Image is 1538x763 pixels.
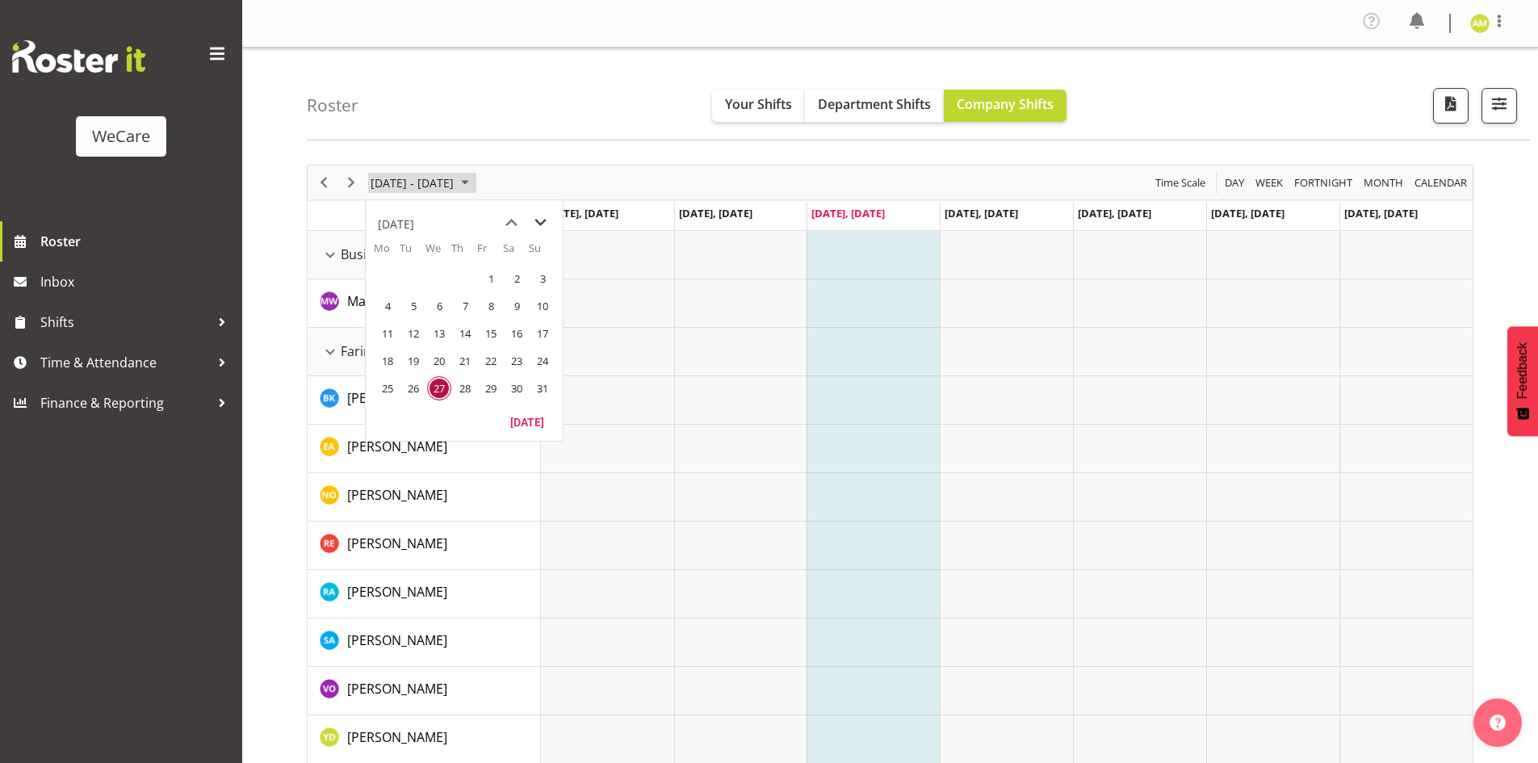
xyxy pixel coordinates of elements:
span: Department Shifts [818,95,931,113]
span: Monday, August 11, 2025 [375,321,400,346]
span: Company Shifts [957,95,1054,113]
button: Month [1412,173,1470,193]
button: Today [500,410,555,433]
span: Time & Attendance [40,350,210,375]
button: Timeline Day [1222,173,1247,193]
th: Fr [477,241,503,265]
span: [PERSON_NAME] [347,680,447,698]
button: previous month [497,208,526,237]
span: [PERSON_NAME] [347,389,447,407]
span: Thursday, August 28, 2025 [453,376,477,400]
div: WeCare [92,124,150,149]
span: Sunday, August 31, 2025 [530,376,555,400]
span: Monday, August 4, 2025 [375,294,400,318]
span: Wednesday, August 13, 2025 [427,321,451,346]
span: [DATE], [DATE] [945,206,1018,220]
span: [DATE], [DATE] [1078,206,1151,220]
button: Feedback - Show survey [1507,326,1538,436]
td: Rachna Anderson resource [308,570,541,618]
td: Sarah Abbott resource [308,618,541,667]
td: Brian Ko resource [308,376,541,425]
span: [PERSON_NAME] [347,728,447,746]
span: [DATE] - [DATE] [369,173,455,193]
button: August 25 - 31, 2025 [368,173,476,193]
span: Thursday, August 14, 2025 [453,321,477,346]
a: [PERSON_NAME] [347,679,447,698]
button: Timeline Week [1253,173,1286,193]
td: Natasha Ottley resource [308,473,541,522]
button: Department Shifts [805,90,944,122]
span: Sunday, August 10, 2025 [530,294,555,318]
span: Friday, August 15, 2025 [479,321,503,346]
span: Wednesday, August 20, 2025 [427,349,451,373]
span: Finance & Reporting [40,391,210,415]
span: [PERSON_NAME] [347,631,447,649]
a: [PERSON_NAME] [347,388,447,408]
span: Tuesday, August 19, 2025 [401,349,425,373]
span: Management We Care [347,292,482,310]
button: Timeline Month [1361,173,1406,193]
span: Feedback [1515,342,1530,399]
span: Fortnight [1293,173,1354,193]
span: Saturday, August 9, 2025 [505,294,529,318]
span: [PERSON_NAME] [347,583,447,601]
a: [PERSON_NAME] [347,582,447,602]
span: Time Scale [1154,173,1207,193]
span: calendar [1413,173,1469,193]
span: Friday, August 8, 2025 [479,294,503,318]
button: Next [341,173,362,193]
th: Th [451,241,477,265]
span: Day [1223,173,1246,193]
span: Sunday, August 17, 2025 [530,321,555,346]
td: Faringdon resource [308,328,541,376]
span: [PERSON_NAME] [347,486,447,504]
a: [PERSON_NAME] [347,485,447,505]
th: Su [529,241,555,265]
img: help-xxl-2.png [1490,715,1506,731]
span: Tuesday, August 5, 2025 [401,294,425,318]
span: Shifts [40,310,210,334]
span: Wednesday, August 6, 2025 [427,294,451,318]
span: Saturday, August 30, 2025 [505,376,529,400]
span: Saturday, August 16, 2025 [505,321,529,346]
span: Month [1362,173,1405,193]
th: Sa [503,241,529,265]
td: Victoria Oberzil resource [308,667,541,715]
td: Ena Advincula resource [308,425,541,473]
span: Your Shifts [725,95,792,113]
span: [PERSON_NAME] [347,438,447,455]
img: antonia-mao10998.jpg [1470,14,1490,33]
th: We [425,241,451,265]
span: Saturday, August 2, 2025 [505,266,529,291]
th: Mo [374,241,400,265]
span: Sunday, August 24, 2025 [530,349,555,373]
span: Monday, August 25, 2025 [375,376,400,400]
span: [DATE], [DATE] [679,206,752,220]
th: Tu [400,241,425,265]
span: Faringdon [341,342,403,361]
span: Wednesday, August 27, 2025 [427,376,451,400]
a: Management We Care [347,291,482,311]
span: [DATE], [DATE] [811,206,885,220]
button: next month [526,208,555,237]
button: Download a PDF of the roster according to the set date range. [1433,88,1469,124]
button: Filter Shifts [1481,88,1517,124]
span: [DATE], [DATE] [545,206,618,220]
span: Thursday, August 21, 2025 [453,349,477,373]
span: Tuesday, August 12, 2025 [401,321,425,346]
span: Tuesday, August 26, 2025 [401,376,425,400]
button: Your Shifts [712,90,805,122]
button: Previous [313,173,335,193]
td: Wednesday, August 27, 2025 [425,375,451,402]
span: Sunday, August 3, 2025 [530,266,555,291]
span: Inbox [40,270,234,294]
a: [PERSON_NAME] [347,534,447,553]
button: Fortnight [1292,173,1356,193]
a: [PERSON_NAME] [347,437,447,456]
span: Friday, August 22, 2025 [479,349,503,373]
span: Monday, August 18, 2025 [375,349,400,373]
div: Previous [310,166,337,199]
td: Rachel Els resource [308,522,541,570]
img: Rosterit website logo [12,40,145,73]
span: Roster [40,229,234,254]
